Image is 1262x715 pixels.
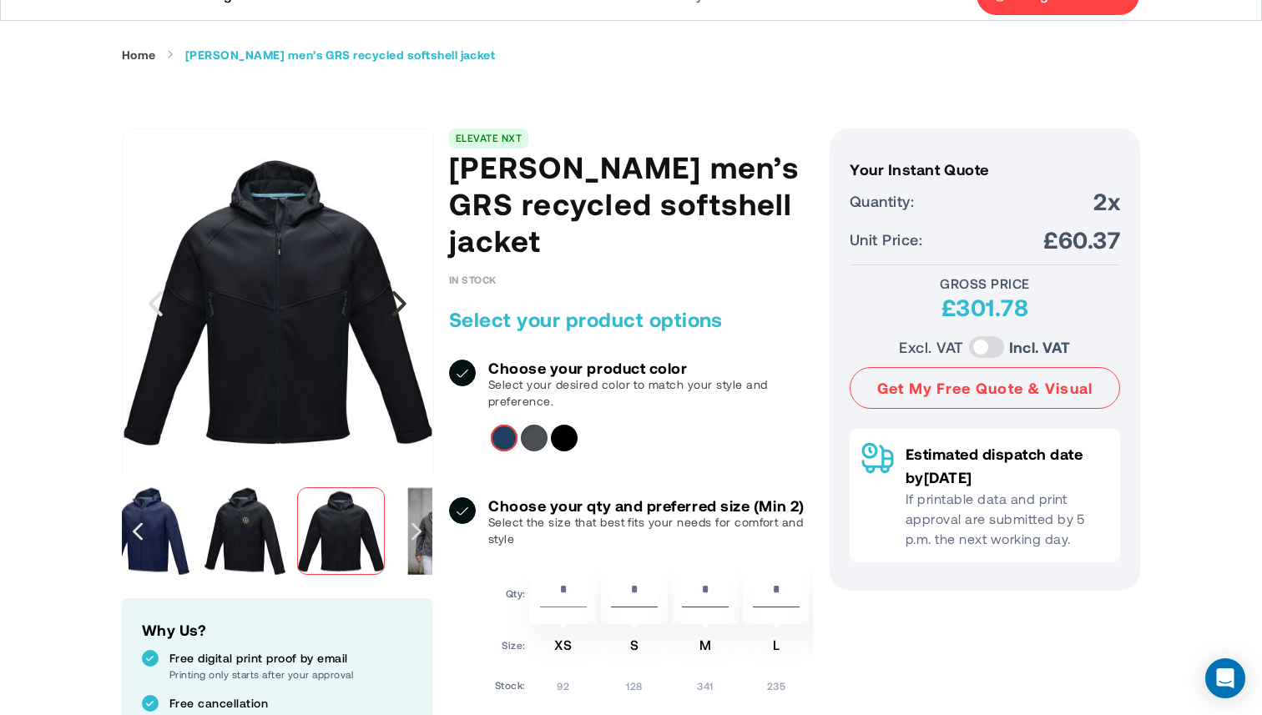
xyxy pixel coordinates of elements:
div: Coltan men’s GRS recycled softshell jacket [105,479,201,583]
p: Free digital print proof by email [169,650,412,667]
img: Delivery [861,442,894,474]
div: Next [401,479,432,583]
span: In stock [449,274,497,285]
img: Coltan men’s GRS recycled softshell jacket [201,487,289,575]
span: Quantity: [850,189,914,213]
p: Select the size that best fits your needs for comfort and style [488,514,813,547]
p: Select your desired color to match your style and preference. [488,376,813,410]
td: Stock: [495,672,526,693]
strong: [PERSON_NAME] men’s GRS recycled softshell jacket [185,48,496,63]
td: Qty: [495,566,526,624]
label: Incl. VAT [1009,335,1071,359]
td: 341 [672,672,739,693]
h3: Choose your product color [488,360,813,376]
td: XS [530,628,597,668]
div: Previous [122,479,153,583]
h2: Select your product options [449,306,813,333]
img: Coltan men’s GRS recycled softshell jacket [123,148,433,458]
button: Get My Free Quote & Visual [850,367,1120,409]
p: Estimated dispatch date by [906,442,1108,489]
a: Home [122,48,156,63]
p: If printable data and print approval are submitted by 5 p.m. the next working day. [906,489,1108,549]
div: Coltan men’s GRS recycled softshell jacket [297,479,393,583]
p: Free cancellation [169,695,412,712]
div: Availability [449,274,497,285]
div: Next [366,128,432,479]
td: L [743,628,810,668]
span: 2x [1093,186,1120,216]
h2: Why Us? [142,618,412,642]
div: Navy [491,425,517,451]
div: Gross Price [850,275,1120,292]
img: Coltan men’s GRS recycled softshell jacket [393,487,481,575]
div: Storm grey [521,425,548,451]
h3: Choose your qty and preferred size (Min 2) [488,497,813,514]
span: Unit Price: [850,228,922,251]
h1: [PERSON_NAME] men’s GRS recycled softshell jacket [449,149,813,259]
td: S [601,628,668,668]
td: M [672,628,739,668]
div: £301.78 [850,292,1120,322]
span: £60.37 [1043,224,1120,254]
div: Previous [122,128,189,479]
span: [DATE] [924,468,972,486]
td: 235 [743,672,810,693]
td: 92 [530,672,597,693]
div: Coltan men’s GRS recycled softshell jacket [201,479,297,583]
label: Excl. VAT [899,335,963,359]
div: Open Intercom Messenger [1205,658,1245,698]
div: Solid black [551,425,578,451]
a: ELEVATE NXT [456,132,522,144]
div: Coltan men’s GRS recycled softshell jacket [393,479,489,583]
td: 128 [601,672,668,693]
p: Printing only starts after your approval [169,667,412,682]
img: Coltan men’s GRS recycled softshell jacket [297,487,385,575]
td: Size: [495,628,526,668]
h3: Your Instant Quote [850,161,1120,178]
